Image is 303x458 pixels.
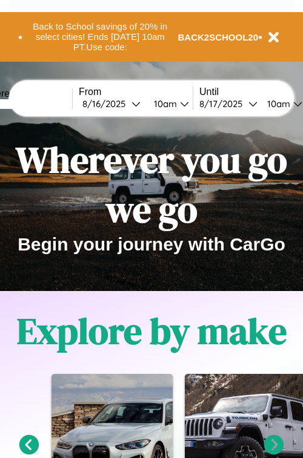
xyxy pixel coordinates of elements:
label: From [79,87,193,97]
h1: Explore by make [17,306,287,356]
button: 8/16/2025 [79,97,144,110]
button: Back to School savings of 20% in select cities! Ends [DATE] 10am PT.Use code: [22,18,178,56]
div: 10am [148,98,180,110]
div: 8 / 17 / 2025 [199,98,248,110]
b: BACK2SCHOOL20 [178,32,259,42]
button: 10am [144,97,193,110]
div: 8 / 16 / 2025 [82,98,132,110]
div: 10am [261,98,293,110]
